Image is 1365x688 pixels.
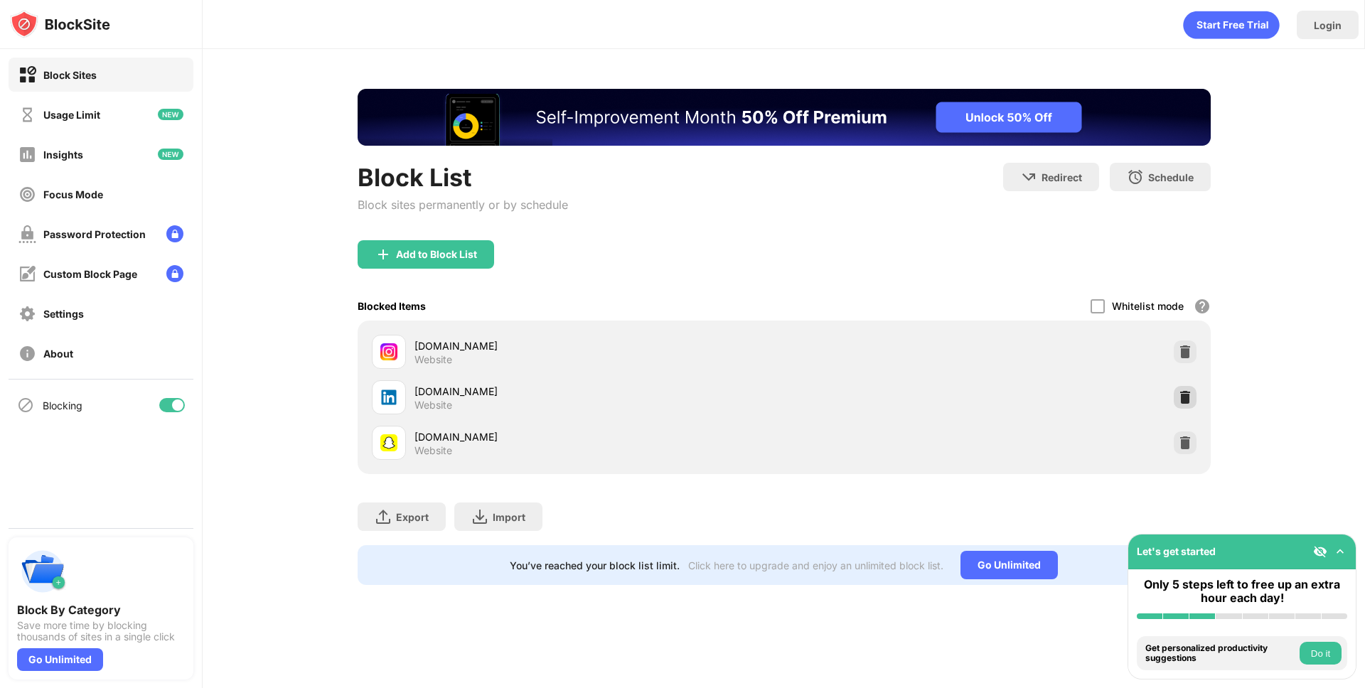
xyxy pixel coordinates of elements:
div: Blocking [43,399,82,412]
iframe: Banner [358,89,1211,146]
div: Website [414,353,452,366]
img: focus-off.svg [18,186,36,203]
img: lock-menu.svg [166,265,183,282]
img: favicons [380,343,397,360]
div: animation [1183,11,1280,39]
img: push-categories.svg [17,546,68,597]
img: time-usage-off.svg [18,106,36,124]
button: Do it [1300,642,1342,665]
div: Blocked Items [358,300,426,312]
div: [DOMAIN_NAME] [414,429,784,444]
img: omni-setup-toggle.svg [1333,544,1347,559]
div: Get personalized productivity suggestions [1145,643,1296,664]
div: Import [493,511,525,523]
div: Redirect [1042,171,1082,183]
div: Block Sites [43,69,97,81]
div: You’ve reached your block list limit. [510,559,680,571]
div: Website [414,399,452,412]
div: Go Unlimited [960,551,1058,579]
img: block-on.svg [18,66,36,84]
div: Insights [43,149,83,161]
div: [DOMAIN_NAME] [414,384,784,399]
div: Block List [358,163,568,192]
img: blocking-icon.svg [17,397,34,414]
div: Only 5 steps left to free up an extra hour each day! [1137,578,1347,605]
div: Password Protection [43,228,146,240]
img: new-icon.svg [158,109,183,120]
div: Custom Block Page [43,268,137,280]
div: Let's get started [1137,545,1216,557]
img: new-icon.svg [158,149,183,160]
div: Block sites permanently or by schedule [358,198,568,212]
img: insights-off.svg [18,146,36,163]
img: logo-blocksite.svg [10,10,110,38]
div: Focus Mode [43,188,103,200]
div: Click here to upgrade and enjoy an unlimited block list. [688,559,943,571]
div: Save more time by blocking thousands of sites in a single click [17,620,185,643]
div: Block By Category [17,603,185,617]
div: Website [414,444,452,457]
img: settings-off.svg [18,305,36,323]
div: Go Unlimited [17,648,103,671]
div: Usage Limit [43,109,100,121]
div: About [43,348,73,360]
img: password-protection-off.svg [18,225,36,243]
div: Login [1314,19,1342,31]
img: favicons [380,389,397,406]
div: Add to Block List [396,249,477,260]
img: favicons [380,434,397,451]
div: Export [396,511,429,523]
div: Whitelist mode [1112,300,1184,312]
img: lock-menu.svg [166,225,183,242]
div: Schedule [1148,171,1194,183]
div: [DOMAIN_NAME] [414,338,784,353]
img: about-off.svg [18,345,36,362]
div: Settings [43,308,84,320]
img: customize-block-page-off.svg [18,265,36,283]
img: eye-not-visible.svg [1313,544,1327,559]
